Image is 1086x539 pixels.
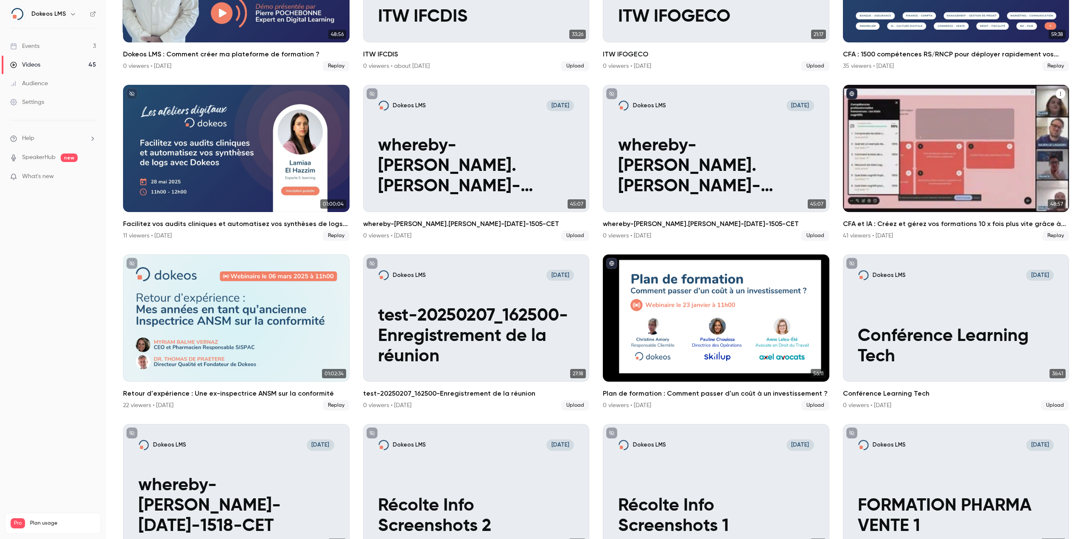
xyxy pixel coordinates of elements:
span: 33:26 [569,30,586,39]
li: Conférence Learning Tech [843,254,1069,411]
span: Replay [323,400,350,411]
span: [DATE] [787,100,814,111]
div: 22 viewers • [DATE] [123,401,174,410]
span: Upload [1041,400,1069,411]
button: unpublished [126,88,137,99]
a: 01:02:34Retour d'expérience : Une ex-inspectrice ANSM sur la conformité22 viewers • [DATE]Replay [123,254,350,411]
span: Replay [323,231,350,241]
p: whereby-[PERSON_NAME]-[DATE]-1518-CET [138,475,334,536]
div: 11 viewers • [DATE] [123,232,172,240]
span: Plan usage [30,520,95,527]
span: Upload [561,400,589,411]
button: unpublished [367,427,378,438]
span: 36:41 [1050,369,1066,378]
div: Videos [10,61,40,69]
li: test-20250207_162500-Enregistrement de la réunion [363,254,590,411]
button: unpublished [126,427,137,438]
p: Dokeos LMS [633,102,666,109]
p: Dokeos LMS [153,441,186,449]
img: test-20250207_162500-Enregistrement de la réunion [378,270,389,281]
h2: Conférence Learning Tech [843,388,1069,399]
span: Replay [1042,61,1069,71]
button: unpublished [367,88,378,99]
span: 01:02:34 [322,369,346,378]
span: Upload [561,231,589,241]
li: CFA et IA : Créez et gérez vos formations 10 x fois plus vite grâce à l'IA et un LMS intuitif [843,85,1069,241]
span: [DATE] [307,439,334,450]
button: unpublished [126,258,137,269]
div: 0 viewers • [DATE] [603,401,651,410]
span: [DATE] [787,439,814,450]
h2: test-20250207_162500-Enregistrement de la réunion [363,388,590,399]
span: Replay [1042,231,1069,241]
a: SpeakerHub [22,153,56,162]
span: 45:07 [568,199,586,209]
button: published [846,88,857,99]
img: whereby-quentin-creusot-16-Dec-2024-1518-CET [138,439,149,450]
span: [DATE] [546,100,574,111]
p: test-20250207_162500-Enregistrement de la réunion [378,306,574,367]
h2: Facilitez vos audits cliniques et automatisez vos synthèses de logs avec Dokeos [123,219,350,229]
p: Dokeos LMS [393,102,426,109]
span: 48:57 [1048,199,1066,209]
p: whereby-[PERSON_NAME].[PERSON_NAME]-[DATE]-1505-CET [378,136,574,197]
button: unpublished [606,427,617,438]
a: whereby-vasileos.beck-18-Dec-2024-1505-CETDokeos LMS[DATE]whereby-[PERSON_NAME].[PERSON_NAME]-[DA... [363,85,590,241]
p: Dokeos LMS [393,271,426,279]
h2: whereby-[PERSON_NAME].[PERSON_NAME]-[DATE]-1505-CET [603,219,829,229]
span: 48:56 [328,30,346,39]
span: new [61,154,78,162]
p: FORMATION PHARMA VENTE 1 [858,496,1054,536]
h2: CFA et IA : Créez et gérez vos formations 10 x fois plus vite grâce à l'IA et un LMS intuitif [843,219,1069,229]
button: unpublished [606,88,617,99]
span: 27:18 [570,369,586,378]
span: Replay [323,61,350,71]
a: 01:00:04Facilitez vos audits cliniques et automatisez vos synthèses de logs avec Dokeos11 viewers... [123,85,350,241]
p: Dokeos LMS [873,271,906,279]
h2: Dokeos LMS : Comment créer ma plateforme de formation ? [123,49,350,59]
span: What's new [22,172,54,181]
span: 56:11 [811,369,826,378]
li: Facilitez vos audits cliniques et automatisez vos synthèses de logs avec Dokeos [123,85,350,241]
button: unpublished [846,258,857,269]
img: Récolte Info Screenshots 2 [378,439,389,450]
div: 41 viewers • [DATE] [843,232,893,240]
h2: ITW IFOGECO [603,49,829,59]
h2: CFA : 1500 compétences RS/RNCP pour déployer rapidement vos parcours complets [843,49,1069,59]
li: whereby-vasileos.beck-18-Dec-2024-1505-CET [603,85,829,241]
p: Dokeos LMS [873,441,906,449]
div: Settings [10,98,44,106]
span: 21:17 [811,30,826,39]
div: 35 viewers • [DATE] [843,62,894,70]
li: Plan de formation : Comment passer d'un coût à un investissement ? [603,254,829,411]
img: Récolte Info Screenshots 1 [618,439,629,450]
p: ITW IFCDIS [378,7,574,27]
div: Events [10,42,39,50]
img: whereby-vasileos.beck-18-Dec-2024-1505-CET [618,100,629,111]
span: [DATE] [546,439,574,450]
h2: ITW IFCDIS [363,49,590,59]
button: unpublished [846,427,857,438]
p: ITW IFOGECO [618,7,814,27]
img: whereby-vasileos.beck-18-Dec-2024-1505-CET [378,100,389,111]
div: 0 viewers • about [DATE] [363,62,430,70]
span: Upload [801,61,829,71]
p: Récolte Info Screenshots 1 [618,496,814,536]
span: Upload [801,400,829,411]
li: help-dropdown-opener [10,134,96,143]
span: [DATE] [1026,270,1054,281]
iframe: Noticeable Trigger [86,173,96,181]
div: 0 viewers • [DATE] [603,232,651,240]
p: Conférence Learning Tech [858,326,1054,367]
li: whereby-vasileos.beck-18-Dec-2024-1505-CET [363,85,590,241]
h6: Dokeos LMS [31,10,66,18]
span: 59:38 [1049,30,1066,39]
button: unpublished [367,258,378,269]
button: published [606,258,617,269]
li: Retour d'expérience : Une ex-inspectrice ANSM sur la conformité [123,254,350,411]
span: Help [22,134,34,143]
span: Upload [801,231,829,241]
img: FORMATION PHARMA VENTE 1 [858,439,869,450]
h2: whereby-[PERSON_NAME].[PERSON_NAME]-[DATE]-1505-CET [363,219,590,229]
a: 48:57CFA et IA : Créez et gérez vos formations 10 x fois plus vite grâce à l'IA et un LMS intuiti... [843,85,1069,241]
